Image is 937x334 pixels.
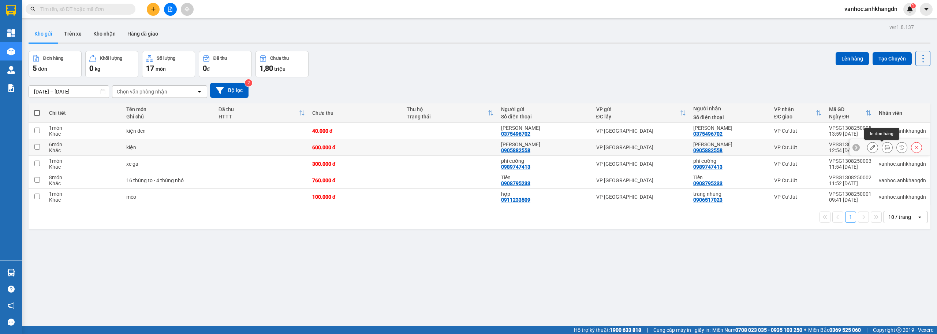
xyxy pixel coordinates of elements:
svg: open [917,214,923,220]
div: 600.000 đ [312,144,399,150]
img: warehouse-icon [7,66,15,74]
strong: 1900 633 818 [610,327,641,333]
span: copyright [896,327,901,333]
button: Khối lượng0kg [85,51,138,77]
span: | [866,326,867,334]
span: plus [151,7,156,12]
div: 0908795233 [501,180,530,186]
span: Miền Nam [712,326,802,334]
button: Tạo Chuyến [873,52,912,65]
button: Bộ lọc [210,83,249,98]
div: 1 món [49,191,119,197]
img: solution-icon [7,84,15,92]
div: Khác [49,197,119,203]
div: xe ga [126,161,211,167]
div: Người nhận [693,106,767,111]
sup: 2 [245,79,252,87]
span: đơn [38,66,47,72]
span: caret-down [923,6,930,12]
button: Chưa thu1,80 triệu [255,51,309,77]
div: 760.000 đ [312,177,399,183]
div: 6 món [49,142,119,147]
div: 300.000 đ [312,161,399,167]
sup: 1 [911,3,916,8]
div: VP gửi [596,106,680,112]
div: Ngày ĐH [829,114,866,120]
input: Tìm tên, số ĐT hoặc mã đơn [40,5,127,13]
span: 1,80 [260,64,273,73]
div: 0905882558 [693,147,723,153]
span: 1 [912,3,914,8]
div: 0905882558 [501,147,530,153]
strong: 0369 525 060 [829,327,861,333]
div: Đã thu [219,106,299,112]
div: Mã GD [829,106,866,112]
div: VP Cư Jút [774,161,822,167]
span: | [647,326,648,334]
img: warehouse-icon [7,48,15,55]
div: Ghi chú [126,114,211,120]
th: Toggle SortBy [403,103,497,123]
div: 0989747413 [501,164,530,170]
div: Đơn hàng [43,56,63,61]
div: Số lượng [157,56,175,61]
div: Đã thu [213,56,227,61]
div: VP [GEOGRAPHIC_DATA] [596,194,686,200]
button: Hàng đã giao [122,25,164,43]
button: caret-down [920,3,933,16]
div: ver 1.8.137 [889,23,914,31]
span: 17 [146,64,154,73]
div: VPSG1308250004 [829,142,871,147]
div: 11:52 [DATE] [829,180,871,186]
div: trang nhung [693,191,767,197]
div: phi cường [501,158,589,164]
div: Khác [49,131,119,137]
button: aim [181,3,194,16]
span: file-add [168,7,173,12]
span: message [8,319,15,326]
div: ANH THANH [693,125,767,131]
div: [PERSON_NAME] [86,15,144,24]
div: hợp [501,191,589,197]
div: Khác [49,147,119,153]
img: dashboard-icon [7,29,15,37]
div: VPSG1308250003 [829,158,871,164]
div: Chưa thu [312,110,399,116]
th: Toggle SortBy [825,103,875,123]
span: Cung cấp máy in - giấy in: [653,326,710,334]
div: VPSG1308250005 [829,125,871,131]
button: 1 [845,212,856,223]
span: notification [8,302,15,309]
div: kiện [126,144,211,150]
div: VP [GEOGRAPHIC_DATA] [6,6,81,24]
span: 0 [89,64,93,73]
div: 0906517023 [693,197,723,203]
div: Số điện thoại [501,114,589,120]
div: Sửa đơn hàng [867,142,878,153]
div: 100.000 đ [312,194,399,200]
div: Số điện thoại [693,114,767,120]
span: 5 [33,64,37,73]
button: Lên hàng [836,52,869,65]
div: vanhoc.anhkhangdn [879,194,926,200]
div: [PERSON_NAME] [6,24,81,33]
div: 0375496702 [6,33,81,43]
span: ⚪️ [804,329,806,331]
div: Tên món [126,106,211,112]
div: 40.000 đ [312,128,399,134]
span: kg [95,66,100,72]
button: Đã thu0đ [199,51,252,77]
div: Chưa thu [270,56,289,61]
div: Thu hộ [407,106,488,112]
div: 16 thùng to - 4 thùng nhỏ [126,177,211,183]
div: VP [GEOGRAPHIC_DATA] [596,177,686,183]
span: Gửi: [6,7,18,15]
div: phi cường [693,158,767,164]
div: VP Cư Jút [86,6,144,15]
button: Số lượng17món [142,51,195,77]
div: 10 / trang [888,213,911,221]
span: vanhoc.anhkhangdn [839,4,903,14]
div: 12:54 [DATE] [829,147,871,153]
div: 0908795233 [693,180,723,186]
div: NHẬT CƯỜNG [501,142,589,147]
